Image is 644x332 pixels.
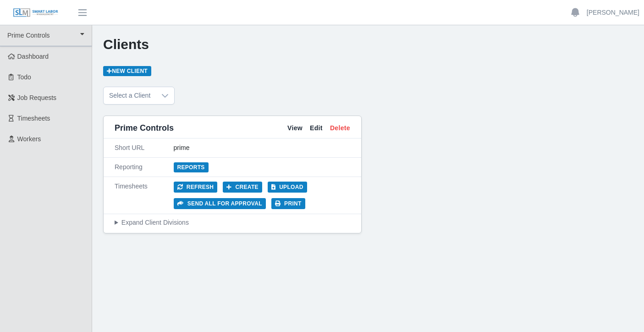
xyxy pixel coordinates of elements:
a: Edit [310,123,323,133]
a: New Client [103,66,151,76]
h1: Clients [103,36,633,53]
button: Upload [268,182,307,193]
span: Job Requests [17,94,57,101]
div: prime [174,143,351,153]
button: Send all for approval [174,198,266,209]
a: Delete [330,123,350,133]
span: Timesheets [17,115,50,122]
span: Dashboard [17,53,49,60]
span: Select a Client [104,87,156,104]
span: Workers [17,135,41,143]
div: Reporting [115,162,174,172]
button: Refresh [174,182,218,193]
span: Prime Controls [115,122,174,134]
summary: Expand Client Divisions [115,218,350,227]
a: Reports [174,162,209,172]
span: Todo [17,73,31,81]
button: Create [223,182,262,193]
div: Short URL [115,143,174,153]
div: Timesheets [115,182,174,209]
button: Print [271,198,305,209]
a: [PERSON_NAME] [587,8,639,17]
img: SLM Logo [13,8,59,18]
a: View [287,123,303,133]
